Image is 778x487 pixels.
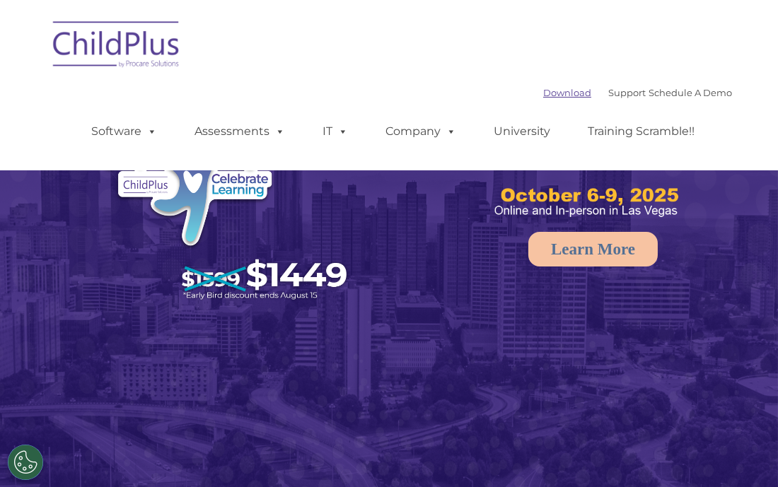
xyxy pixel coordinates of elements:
[180,117,299,146] a: Assessments
[574,117,709,146] a: Training Scramble!!
[543,87,591,98] a: Download
[528,232,658,266] a: Learn More
[649,87,732,98] a: Schedule A Demo
[543,87,732,98] font: |
[480,117,564,146] a: University
[8,445,43,480] button: Cookies Settings
[308,117,362,146] a: IT
[371,117,470,146] a: Company
[46,11,187,82] img: ChildPlus by Procare Solutions
[77,117,171,146] a: Software
[608,87,646,98] a: Support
